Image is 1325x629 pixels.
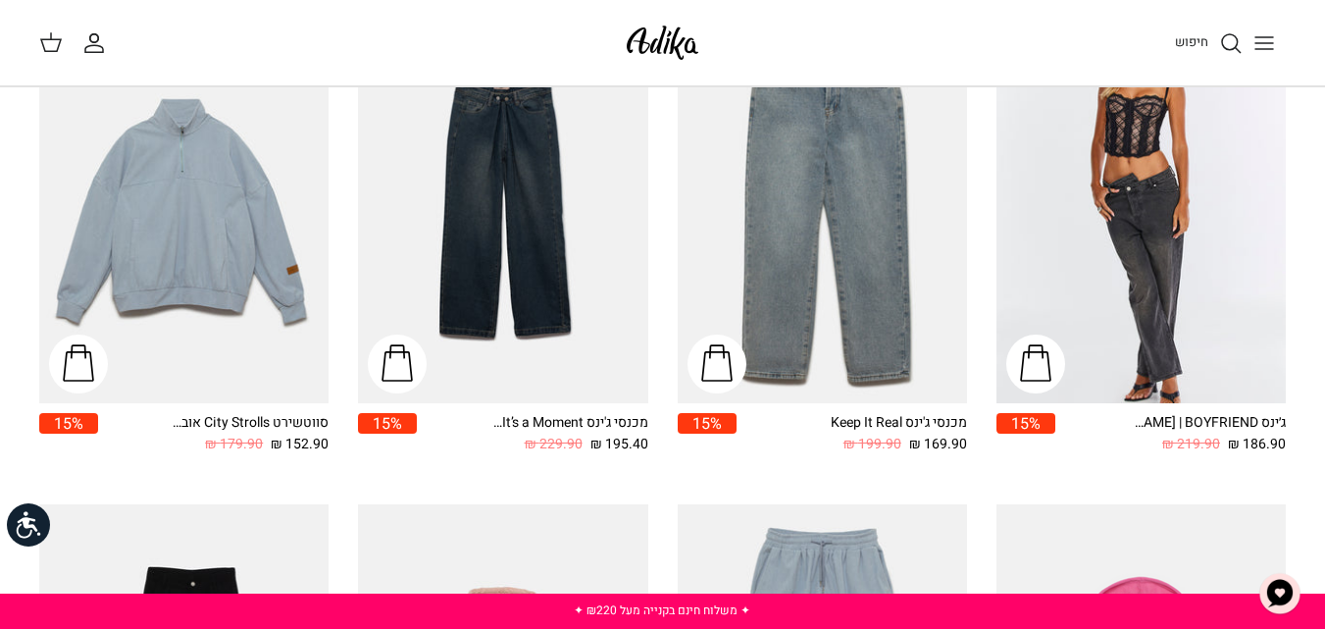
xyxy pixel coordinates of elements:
span: 186.90 ₪ [1228,434,1286,455]
a: ג׳ינס All Or Nothing קריס-קרוס | BOYFRIEND [996,17,1286,403]
a: החשבון שלי [82,31,114,55]
a: סווטשירט City Strolls אוברסייז [39,17,329,403]
span: 179.90 ₪ [205,434,263,455]
a: מכנסי ג'ינס It’s a Moment גזרה רחבה | BAGGY [358,17,647,403]
span: 152.90 ₪ [271,434,329,455]
button: Toggle menu [1243,22,1286,65]
a: 15% [358,413,417,455]
span: 195.40 ₪ [590,434,648,455]
span: 15% [678,413,737,434]
span: חיפוש [1175,32,1208,51]
span: 219.90 ₪ [1162,434,1220,455]
div: ג׳ינס All Or Nothing [PERSON_NAME] | BOYFRIEND [1129,413,1286,434]
span: 15% [358,413,417,434]
span: 15% [39,413,98,434]
a: חיפוש [1175,31,1243,55]
a: 15% [39,413,98,455]
a: ג׳ינס All Or Nothing [PERSON_NAME] | BOYFRIEND 186.90 ₪ 219.90 ₪ [1055,413,1286,455]
span: 15% [996,413,1055,434]
a: ✦ משלוח חינם בקנייה מעל ₪220 ✦ [574,602,750,619]
span: 199.90 ₪ [843,434,901,455]
div: מכנסי ג'ינס Keep It Real [810,413,967,434]
img: Adika IL [621,20,704,66]
div: מכנסי ג'ינס It’s a Moment גזרה רחבה | BAGGY [491,413,648,434]
a: מכנסי ג'ינס Keep It Real 169.90 ₪ 199.90 ₪ [737,413,967,455]
span: 229.90 ₪ [525,434,583,455]
div: סווטשירט City Strolls אוברסייז [172,413,329,434]
a: 15% [678,413,737,455]
a: 15% [996,413,1055,455]
span: 169.90 ₪ [909,434,967,455]
button: צ'אט [1250,564,1309,623]
a: מכנסי ג'ינס It’s a Moment גזרה רחבה | BAGGY 195.40 ₪ 229.90 ₪ [417,413,647,455]
a: סווטשירט City Strolls אוברסייז 152.90 ₪ 179.90 ₪ [98,413,329,455]
a: מכנסי ג'ינס Keep It Real [678,17,967,403]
